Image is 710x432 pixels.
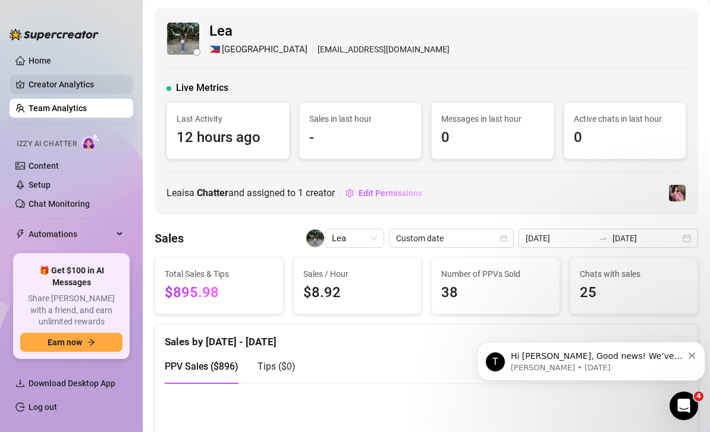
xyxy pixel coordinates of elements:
span: PPV Sales ( $896 ) [165,361,238,372]
a: Team Analytics [29,103,87,113]
span: - [309,127,412,149]
input: Start date [526,232,593,245]
span: 0 [574,127,677,149]
span: Chats with sales [580,267,689,280]
span: Download Desktop App [29,379,115,388]
div: Sales by [DATE] - [DATE] [165,324,688,350]
span: Live Metrics [176,81,228,95]
span: arrow-right [87,338,95,346]
span: Number of PPVs Sold [441,267,550,280]
span: to [598,234,608,243]
span: Custom date [396,229,507,247]
span: 🇵🇭 [209,43,221,57]
span: Chat Copilot [29,248,113,267]
a: Log out [29,402,57,412]
span: Earn now [48,338,82,347]
span: Automations [29,225,113,244]
img: Lea [167,23,199,55]
span: Last Activity [177,112,279,125]
span: 🎁 Get $100 in AI Messages [20,265,122,288]
a: Chat Monitoring [29,199,90,209]
button: Earn nowarrow-right [20,333,122,352]
a: Setup [29,180,51,190]
div: [EMAIL_ADDRESS][DOMAIN_NAME] [209,43,450,57]
span: Izzy AI Chatter [17,138,77,150]
span: Total Sales & Tips [165,267,274,280]
span: [GEOGRAPHIC_DATA] [222,43,307,57]
span: 4 [694,392,703,401]
a: Creator Analytics [29,75,124,94]
span: Edit Permissions [359,188,422,198]
iframe: Intercom notifications message [472,317,710,400]
span: thunderbolt [15,229,25,239]
button: Edit Permissions [345,184,423,203]
a: Content [29,161,59,171]
span: 1 [298,187,303,198]
a: Home [29,56,51,65]
span: $895.98 [165,282,274,304]
img: AI Chatter [81,134,100,151]
span: 0 [441,127,544,149]
span: setting [345,189,354,197]
span: 25 [580,282,689,304]
input: End date [612,232,680,245]
img: logo-BBDzfeDw.svg [10,29,99,40]
span: 38 [441,282,550,304]
span: Share [PERSON_NAME] with a friend, and earn unlimited rewards [20,293,122,328]
span: swap-right [598,234,608,243]
span: calendar [500,235,507,242]
h4: Sales [155,230,184,247]
span: Sales / Hour [303,267,412,280]
b: Chatter [197,187,228,198]
img: Lea [306,229,324,247]
span: Active chats in last hour [574,112,677,125]
span: Tips ( $0 ) [257,361,296,372]
span: download [15,379,25,388]
img: Nanner [669,185,686,201]
iframe: Intercom live chat [670,392,698,420]
span: Messages in last hour [441,112,544,125]
span: Lea [209,20,450,43]
span: 12 hours ago [177,127,279,149]
span: Sales in last hour [309,112,412,125]
span: Lea [332,229,377,247]
span: Lea is a and assigned to creator [166,185,335,200]
span: $8.92 [303,282,412,304]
